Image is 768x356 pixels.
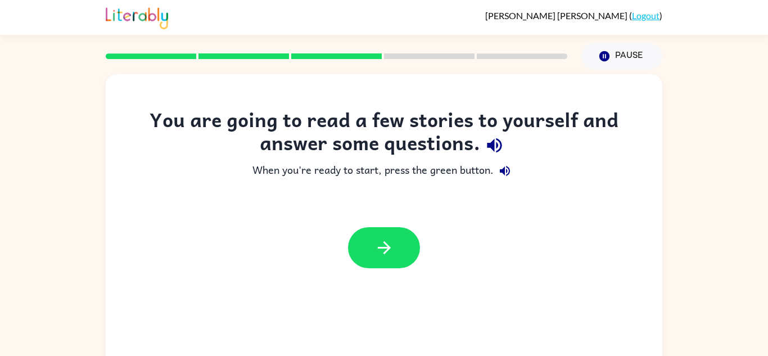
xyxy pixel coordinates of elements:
[581,43,662,69] button: Pause
[128,108,640,160] div: You are going to read a few stories to yourself and answer some questions.
[128,160,640,182] div: When you're ready to start, press the green button.
[106,4,168,29] img: Literably
[632,10,659,21] a: Logout
[485,10,662,21] div: ( )
[485,10,629,21] span: [PERSON_NAME] [PERSON_NAME]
